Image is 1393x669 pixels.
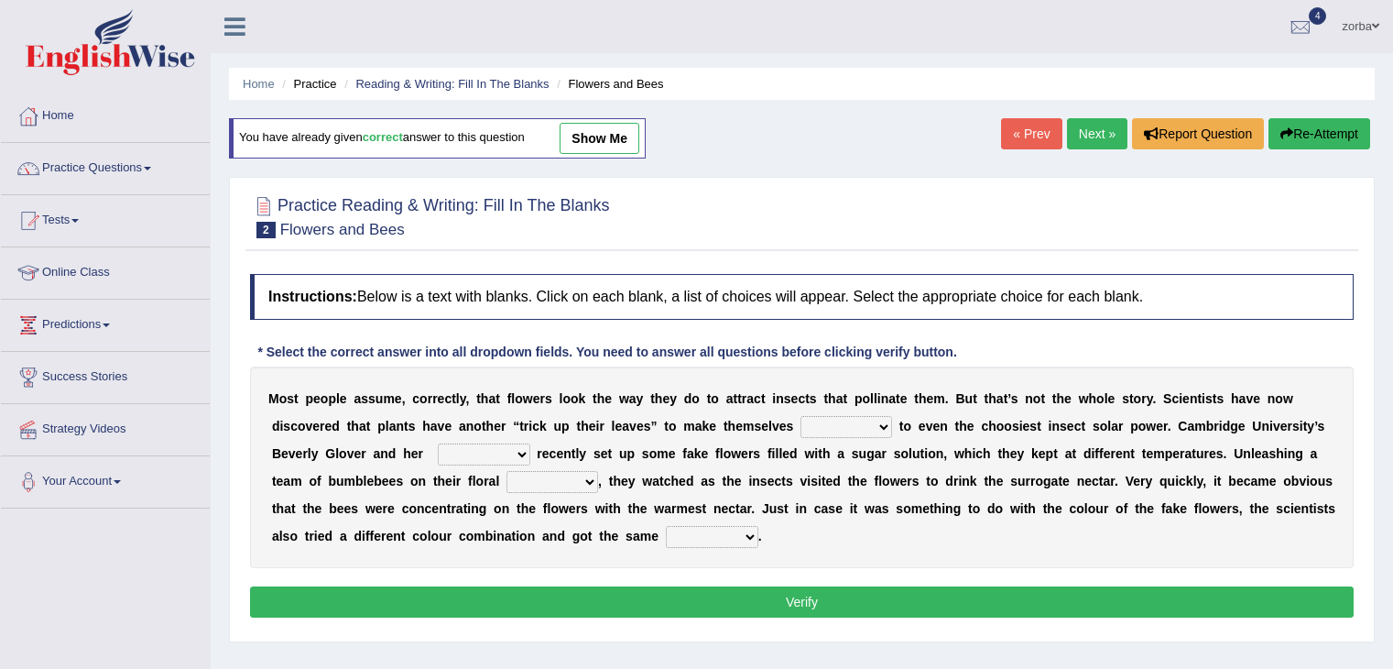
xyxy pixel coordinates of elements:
b: e [296,446,303,461]
b: s [754,419,761,433]
b: r [432,391,437,406]
b: t [823,391,828,406]
b: n [776,391,784,406]
b: e [354,446,361,461]
b: k [539,419,547,433]
b: h [988,419,996,433]
b: u [965,391,974,406]
div: * Select the correct answer into all dropdown fields. You need to answer all questions before cli... [250,343,964,362]
b: e [438,391,445,406]
b: a [836,391,843,406]
b: i [877,391,881,406]
b: c [1171,391,1179,406]
b: t [1303,419,1308,433]
b: p [328,391,336,406]
b: a [746,391,754,406]
b: e [312,419,320,433]
b: e [791,391,799,406]
b: g [1230,419,1238,433]
b: o [1134,391,1142,406]
b: p [854,391,863,406]
b: o [691,391,700,406]
b: t [724,419,728,433]
b: l [511,391,515,406]
b: h [919,391,927,406]
b: t [593,391,597,406]
b: e [967,419,974,433]
b: w [1146,419,1156,433]
b: s [1093,419,1100,433]
b: t [737,391,742,406]
b: . [1168,419,1171,433]
b: e [1067,419,1074,433]
b: r [419,446,423,461]
h4: Below is a text with blanks. Click on each blank, a list of choices will appear. Select the appro... [250,274,1354,320]
a: Practice Questions [1,143,210,189]
b: r [524,419,528,433]
b: a [488,391,495,406]
b: u [375,391,384,406]
b: . [1152,391,1156,406]
a: Home [243,77,275,91]
b: s [784,391,791,406]
b: r [599,419,604,433]
li: Practice [278,75,336,93]
b: o [996,419,1005,433]
b: c [754,391,761,406]
a: Predictions [1,300,210,345]
b: s [810,391,817,406]
b: l [870,391,874,406]
b: a [359,419,366,433]
b: r [1288,419,1292,433]
b: t [576,419,581,433]
button: Verify [250,587,1354,618]
b: e [735,419,743,433]
b: e [444,419,452,433]
b: correct [363,131,403,145]
b: t [1081,419,1085,433]
b: t [1129,391,1134,406]
b: o [419,391,428,406]
b: e [1182,391,1190,406]
b: a [389,419,397,433]
b: h [988,391,996,406]
b: v [288,446,296,461]
b: C [1178,419,1187,433]
span: 4 [1309,7,1327,25]
b: h [1057,391,1065,406]
b: m [743,419,754,433]
b: m [383,391,394,406]
a: Online Class [1,247,210,293]
a: Home [1,91,210,137]
b: t [761,391,766,406]
div: You have already given answer to this question [229,118,646,159]
b: n [1190,391,1198,406]
b: s [368,391,375,406]
b: o [711,391,719,406]
b: a [1187,419,1194,433]
b: e [1280,419,1288,433]
b: l [336,391,340,406]
b: m [933,391,944,406]
b: y [1307,419,1314,433]
b: s [1216,391,1224,406]
b: t [707,391,712,406]
b: k [579,391,586,406]
b: o [298,419,306,433]
b: o [473,419,482,433]
a: Strategy Videos [1,404,210,450]
b: o [862,391,870,406]
b: h [351,419,359,433]
b: o [1100,419,1108,433]
b: e [1023,419,1030,433]
b: Instructions: [268,289,357,304]
b: e [325,419,332,433]
b: o [1275,391,1283,406]
b: s [1122,391,1129,406]
b: t [973,391,977,406]
b: e [494,419,501,433]
b: e [761,419,768,433]
b: i [1179,391,1182,406]
b: s [1029,419,1037,433]
b: h [597,391,605,406]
